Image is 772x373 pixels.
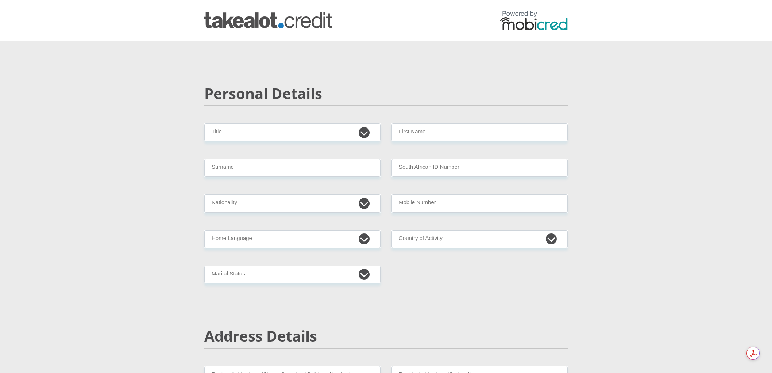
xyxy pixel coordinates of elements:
input: First Name [391,123,568,141]
input: Surname [204,159,381,177]
img: powered by mobicred logo [500,11,568,30]
input: Contact Number [391,194,568,212]
h2: Personal Details [204,85,568,102]
input: ID Number [391,159,568,177]
h2: Address Details [204,327,568,345]
img: takealot_credit logo [204,12,332,28]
